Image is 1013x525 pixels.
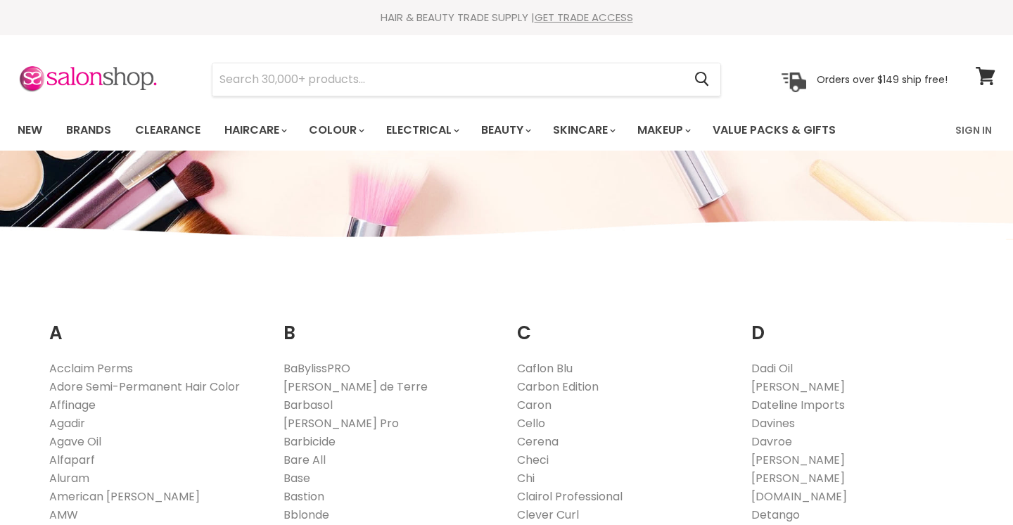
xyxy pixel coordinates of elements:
a: [PERSON_NAME] Pro [283,415,399,431]
a: [PERSON_NAME] [751,470,845,486]
a: Adore Semi-Permanent Hair Color [49,379,240,395]
a: Acclaim Perms [49,360,133,377]
ul: Main menu [7,110,897,151]
p: Orders over $149 ship free! [817,72,948,85]
a: Caflon Blu [517,360,573,377]
a: Makeup [627,115,699,145]
a: Aluram [49,470,89,486]
a: Clever Curl [517,507,579,523]
a: Sign In [947,115,1000,145]
iframe: Gorgias live chat messenger [943,459,999,511]
input: Search [212,63,683,96]
a: Brands [56,115,122,145]
form: Product [212,63,721,96]
a: Skincare [542,115,624,145]
a: Davroe [751,434,792,450]
a: Alfaparf [49,452,95,468]
a: Barbasol [283,397,333,413]
a: [DOMAIN_NAME] [751,488,847,505]
a: AMW [49,507,78,523]
a: Base [283,470,310,486]
a: Checi [517,452,549,468]
a: [PERSON_NAME] de Terre [283,379,428,395]
a: Barbicide [283,434,336,450]
a: Davines [751,415,795,431]
a: Clairol Professional [517,488,623,505]
a: Electrical [376,115,468,145]
a: Carbon Edition [517,379,599,395]
a: New [7,115,53,145]
a: Chi [517,470,535,486]
a: Cello [517,415,545,431]
a: Dadi Oil [751,360,793,377]
h2: A [49,301,262,348]
a: Bare All [283,452,326,468]
a: BaBylissPRO [283,360,350,377]
a: Haircare [214,115,295,145]
a: Colour [298,115,373,145]
a: [PERSON_NAME] [751,452,845,468]
a: Clearance [125,115,211,145]
a: Affinage [49,397,96,413]
a: Dateline Imports [751,397,845,413]
a: Beauty [471,115,540,145]
a: [PERSON_NAME] [751,379,845,395]
h2: B [283,301,497,348]
h2: D [751,301,964,348]
a: GET TRADE ACCESS [535,10,633,25]
a: Bblonde [283,507,329,523]
button: Search [683,63,720,96]
a: Bastion [283,488,324,505]
a: American [PERSON_NAME] [49,488,200,505]
h2: C [517,301,730,348]
a: Agave Oil [49,434,101,450]
a: Agadir [49,415,85,431]
a: Detango [751,507,800,523]
a: Cerena [517,434,559,450]
a: Caron [517,397,552,413]
a: Value Packs & Gifts [702,115,846,145]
